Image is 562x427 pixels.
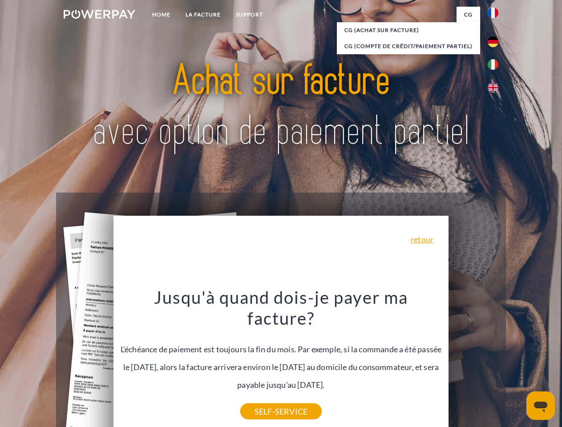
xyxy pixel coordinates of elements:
[145,7,178,23] a: Home
[85,43,477,170] img: title-powerpay_fr.svg
[526,391,555,420] iframe: Bouton de lancement de la fenêtre de messagerie
[119,286,444,411] div: L'échéance de paiement est toujours la fin du mois. Par exemple, si la commande a été passée le [...
[411,235,433,243] a: retour
[488,36,498,47] img: de
[337,22,480,38] a: CG (achat sur facture)
[240,403,322,419] a: SELF-SERVICE
[119,286,444,329] h3: Jusqu'à quand dois-je payer ma facture?
[488,59,498,70] img: it
[64,10,135,19] img: logo-powerpay-white.svg
[488,8,498,18] img: fr
[178,7,228,23] a: LA FACTURE
[488,82,498,93] img: en
[228,7,271,23] a: Support
[457,7,480,23] a: CG
[337,38,480,54] a: CG (Compte de crédit/paiement partiel)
